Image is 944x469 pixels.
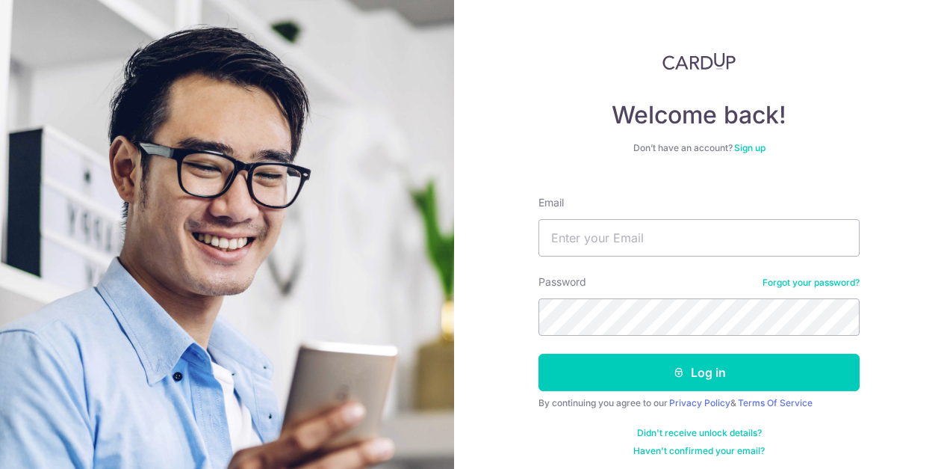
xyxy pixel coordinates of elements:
[538,142,860,154] div: Don’t have an account?
[662,52,736,70] img: CardUp Logo
[538,397,860,409] div: By continuing you agree to our &
[637,427,762,439] a: Didn't receive unlock details?
[538,100,860,130] h4: Welcome back!
[633,445,765,457] a: Haven't confirmed your email?
[738,397,813,408] a: Terms Of Service
[538,219,860,257] input: Enter your Email
[763,277,860,289] a: Forgot your password?
[669,397,730,408] a: Privacy Policy
[538,195,564,210] label: Email
[538,275,586,289] label: Password
[538,354,860,391] button: Log in
[734,142,766,153] a: Sign up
